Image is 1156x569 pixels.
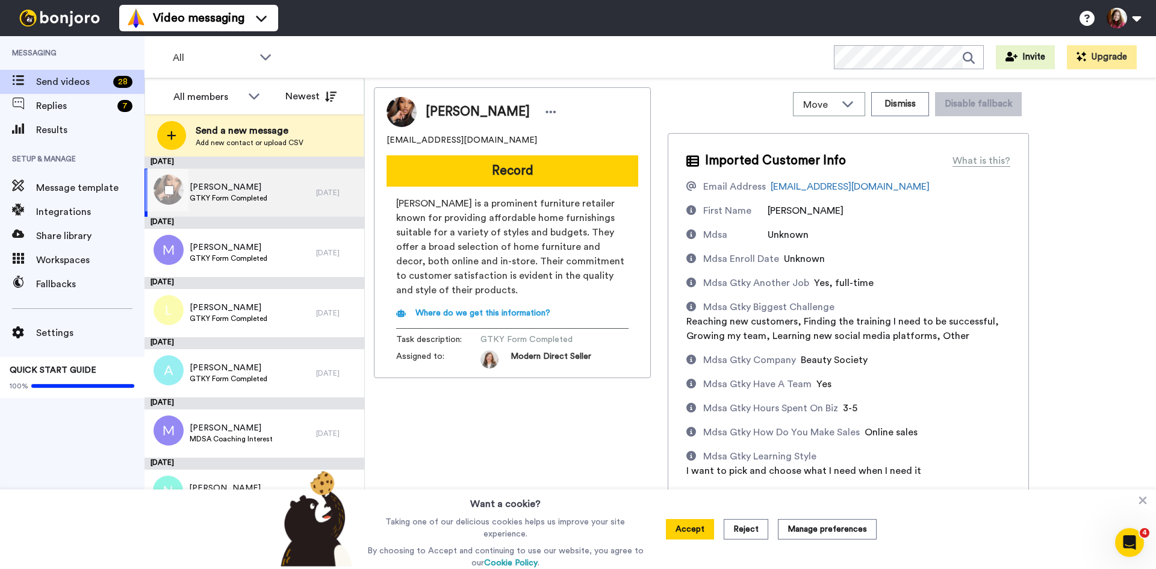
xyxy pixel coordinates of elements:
[190,362,267,374] span: [PERSON_NAME]
[703,276,809,290] div: Mdsa Gtky Another Job
[144,337,364,349] div: [DATE]
[276,84,346,108] button: Newest
[387,97,417,127] img: Image of Ashley
[190,253,267,263] span: GTKY Form Completed
[154,355,184,385] img: a.png
[364,545,647,569] p: By choosing to Accept and continuing to use our website, you agree to our .
[10,366,96,375] span: QUICK START GUIDE
[703,401,838,415] div: Mdsa Gtky Hours Spent On Biz
[190,314,267,323] span: GTKY Form Completed
[703,353,796,367] div: Mdsa Gtky Company
[768,230,809,240] span: Unknown
[396,350,480,368] span: Assigned to:
[1140,528,1149,538] span: 4
[871,92,929,116] button: Dismiss
[173,51,253,65] span: All
[1067,45,1137,69] button: Upgrade
[703,252,779,266] div: Mdsa Enroll Date
[144,397,364,409] div: [DATE]
[190,434,273,444] span: MDSA Coaching Interest
[196,123,303,138] span: Send a new message
[154,235,184,265] img: m.png
[36,277,144,291] span: Fallbacks
[113,76,132,88] div: 28
[387,155,638,187] button: Record
[396,196,629,297] span: [PERSON_NAME] is a prominent furniture retailer known for providing affordable home furnishings s...
[426,103,530,121] span: [PERSON_NAME]
[771,182,930,191] a: [EMAIL_ADDRESS][DOMAIN_NAME]
[1115,528,1144,557] iframe: Intercom live chat
[843,403,857,413] span: 3-5
[173,90,242,104] div: All members
[703,300,834,314] div: Mdsa Gtky Biggest Challenge
[36,123,144,137] span: Results
[387,134,537,146] span: [EMAIL_ADDRESS][DOMAIN_NAME]
[814,278,874,288] span: Yes, full-time
[154,295,184,325] img: l.png
[686,466,921,476] span: I want to pick and choose what I need when I need it
[36,99,113,113] span: Replies
[470,490,541,511] h3: Want a cookie?
[196,138,303,148] span: Add new contact or upload CSV
[511,350,591,368] span: Modern Direct Seller
[36,229,144,243] span: Share library
[705,152,846,170] span: Imported Customer Info
[190,374,267,384] span: GTKY Form Completed
[703,377,812,391] div: Mdsa Gtky Have A Team
[703,449,816,464] div: Mdsa Gtky Learning Style
[480,350,499,368] img: 6d1e4127-8ca4-4dab-8e0f-4673fa30d3e2-1672512970.jpg
[396,334,480,346] span: Task description :
[703,179,766,194] div: Email Address
[952,154,1010,168] div: What is this?
[10,381,28,391] span: 100%
[189,482,310,494] span: [PERSON_NAME]
[190,181,267,193] span: [PERSON_NAME]
[36,75,108,89] span: Send videos
[724,519,768,539] button: Reject
[364,516,647,540] p: Taking one of our delicious cookies helps us improve your site experience.
[153,10,244,26] span: Video messaging
[14,10,105,26] img: bj-logo-header-white.svg
[270,470,359,567] img: bear-with-cookie.png
[190,422,273,434] span: [PERSON_NAME]
[703,228,727,242] div: Mdsa
[484,559,538,567] a: Cookie Policy
[36,205,144,219] span: Integrations
[784,254,825,264] span: Unknown
[316,429,358,438] div: [DATE]
[190,241,267,253] span: [PERSON_NAME]
[666,519,714,539] button: Accept
[801,355,868,365] span: Beauty Society
[144,157,364,169] div: [DATE]
[480,334,595,346] span: GTKY Form Completed
[153,476,183,506] img: n.png
[686,317,999,341] span: Reaching new customers, Finding the training I need to be successful, Growing my team, Learning n...
[316,308,358,318] div: [DATE]
[865,428,918,437] span: Online sales
[144,217,364,229] div: [DATE]
[36,326,144,340] span: Settings
[144,277,364,289] div: [DATE]
[935,92,1022,116] button: Disable fallback
[117,100,132,112] div: 7
[803,98,836,112] span: Move
[190,302,267,314] span: [PERSON_NAME]
[36,253,144,267] span: Workspaces
[316,368,358,378] div: [DATE]
[816,379,831,389] span: Yes
[996,45,1055,69] button: Invite
[703,204,751,218] div: First Name
[768,206,844,216] span: [PERSON_NAME]
[126,8,146,28] img: vm-color.svg
[703,425,860,440] div: Mdsa Gtky How Do You Make Sales
[415,309,550,317] span: Where do we get this information?
[36,181,144,195] span: Message template
[154,415,184,446] img: m.png
[144,458,364,470] div: [DATE]
[703,488,850,502] div: Mdsa Gtky Length In Direct Sales
[316,188,358,197] div: [DATE]
[190,193,267,203] span: GTKY Form Completed
[316,248,358,258] div: [DATE]
[778,519,877,539] button: Manage preferences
